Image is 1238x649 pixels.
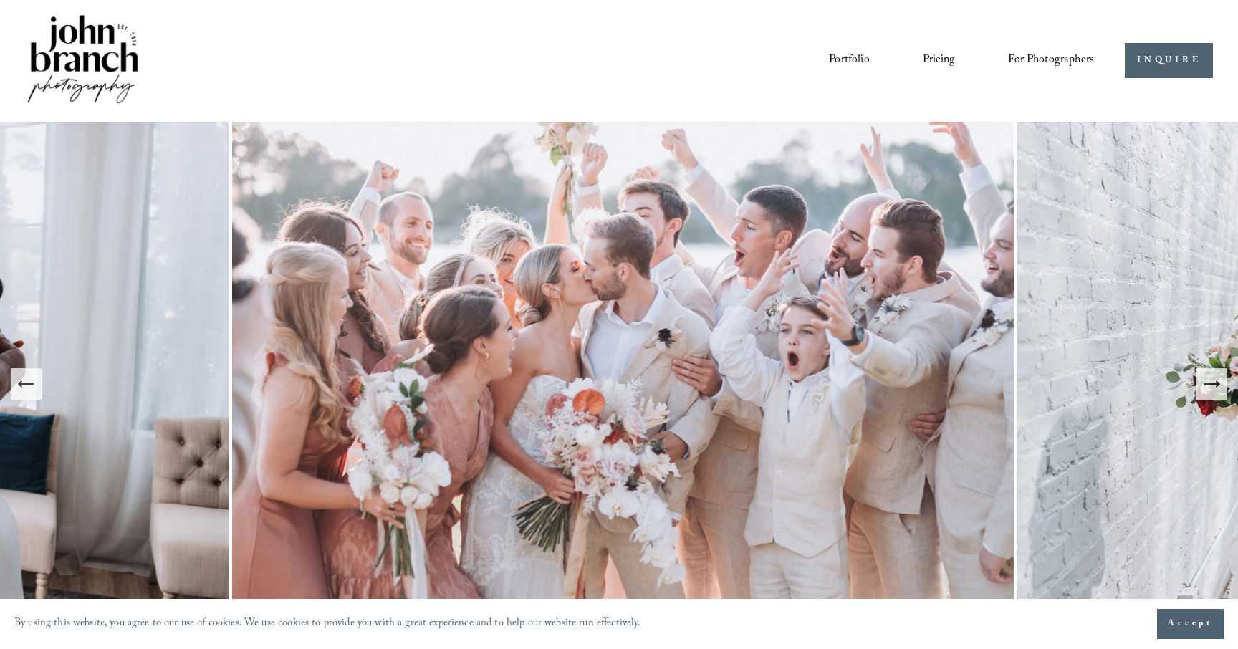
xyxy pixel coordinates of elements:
[1157,609,1224,639] button: Accept
[11,368,42,400] button: Previous Slide
[1125,43,1213,78] a: INQUIRE
[229,122,1017,648] img: A wedding party celebrating outdoors, featuring a bride and groom kissing amidst cheering bridesm...
[923,49,955,73] a: Pricing
[1168,617,1213,631] span: Accept
[1196,368,1227,400] button: Next Slide
[1008,49,1094,72] span: For Photographers
[25,12,141,109] img: John Branch IV Photography
[829,49,869,73] a: Portfolio
[1008,49,1094,73] a: folder dropdown
[14,614,641,635] p: By using this website, you agree to our use of cookies. We use cookies to provide you with a grea...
